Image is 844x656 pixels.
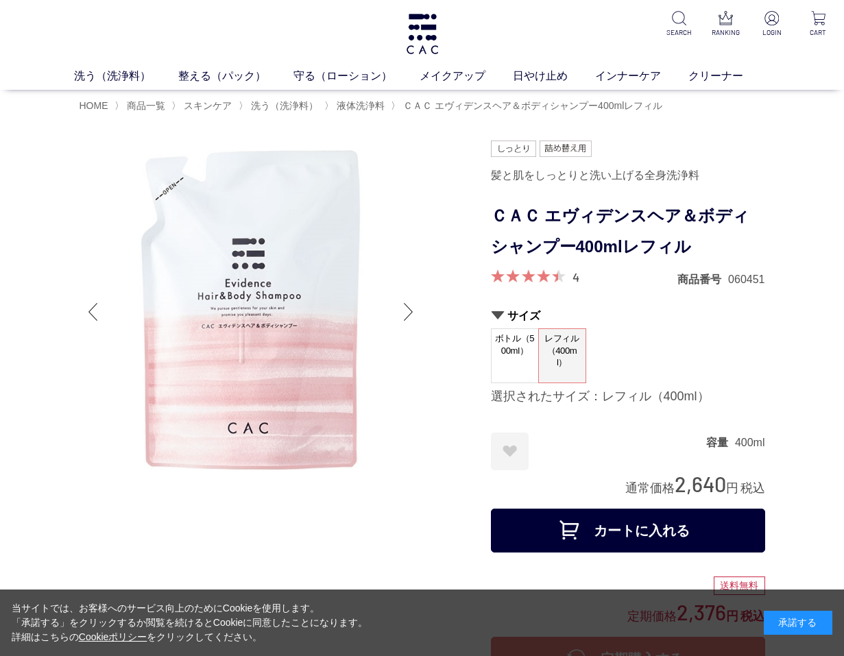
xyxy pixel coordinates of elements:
[124,100,165,111] a: 商品一覧
[248,100,318,111] a: 洗う（洗浄料）
[403,100,662,111] span: ＣＡＣ エヴィデンスヘア＆ボディシャンプー400mlレフィル
[114,99,169,112] li: 〉
[324,99,388,112] li: 〉
[79,631,147,642] a: Cookieポリシー
[513,68,595,84] a: 日やけ止め
[714,576,765,596] div: 送料無料
[740,481,765,495] span: 税込
[710,11,740,38] a: RANKING
[491,389,765,405] div: 選択されたサイズ：レフィル（400ml）
[171,99,235,112] li: 〉
[239,99,322,112] li: 〉
[12,601,368,644] div: 当サイトでは、お客様へのサービス向上のためにCookieを使用します。 「承諾する」をクリックするか閲覧を続けるとCookieに同意したことになります。 詳細はこちらの をクリックしてください。
[675,471,726,496] span: 2,640
[706,435,735,450] dt: 容量
[251,100,318,111] span: 洗う（洗浄料）
[74,68,178,84] a: 洗う（洗浄料）
[664,11,694,38] a: SEARCH
[405,14,440,54] img: logo
[492,329,538,368] span: ボトル（500ml）
[293,68,420,84] a: 守る（ローション）
[337,100,385,111] span: 液体洗浄料
[757,11,786,38] a: LOGIN
[491,433,529,470] a: お気に入りに登録する
[491,308,765,323] h2: サイズ
[726,481,738,495] span: 円
[491,164,765,187] div: 髪と肌をしっとりと洗い上げる全身洗浄料
[178,68,293,84] a: 整える（パック）
[491,509,765,552] button: カートに入れる
[764,611,832,635] div: 承諾する
[572,269,579,284] a: 4
[184,100,232,111] span: スキンケア
[334,100,385,111] a: 液体洗浄料
[595,68,688,84] a: インナーケア
[80,100,108,111] a: HOME
[491,201,765,263] h1: ＣＡＣ エヴィデンスヘア＆ボディシャンプー400mlレフィル
[804,27,833,38] p: CART
[735,435,765,450] dd: 400ml
[491,141,536,157] img: しっとり
[400,100,662,111] a: ＣＡＣ エヴィデンスヘア＆ボディシャンプー400mlレフィル
[391,99,666,112] li: 〉
[539,329,586,372] span: レフィル（400ml）
[664,27,694,38] p: SEARCH
[757,27,786,38] p: LOGIN
[804,11,833,38] a: CART
[181,100,232,111] a: スキンケア
[127,100,165,111] span: 商品一覧
[677,272,728,287] dt: 商品番号
[710,27,740,38] p: RANKING
[625,481,675,495] span: 通常価格
[728,272,764,287] dd: 060451
[80,141,422,483] img: ＣＡＣ エヴィデンスヘア＆ボディシャンプー400mlレフィル レフィル（400ml）
[540,141,592,157] img: 詰め替え用
[420,68,513,84] a: メイクアップ
[688,68,771,84] a: クリーナー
